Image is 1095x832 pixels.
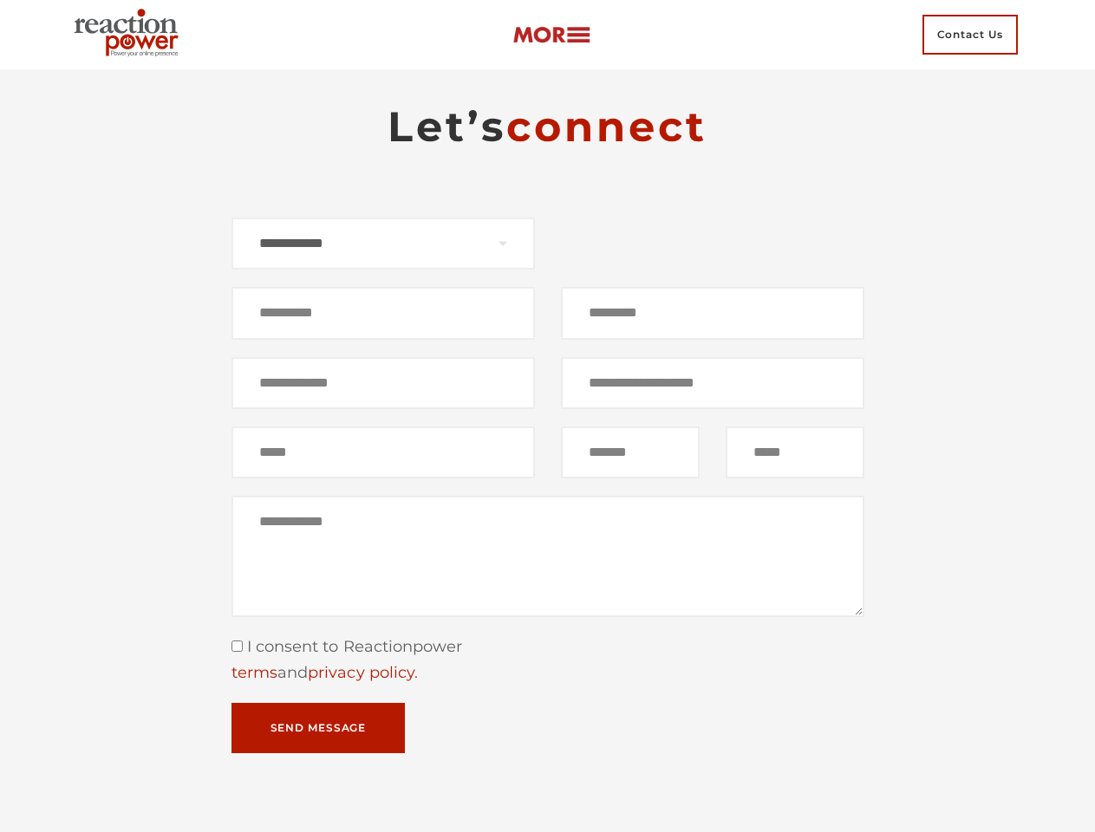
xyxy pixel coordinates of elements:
img: more-btn.png [512,25,590,45]
h2: Let’s [231,101,864,153]
a: terms [231,663,277,682]
span: I consent to Reactionpower [243,637,463,656]
span: Contact Us [922,15,1018,55]
a: privacy policy. [308,663,418,682]
div: and [231,660,864,686]
span: Send Message [270,723,367,733]
button: Send Message [231,703,406,753]
form: Contact form [231,218,864,754]
img: Executive Branding | Personal Branding Agency [67,3,192,66]
span: connect [506,101,707,152]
